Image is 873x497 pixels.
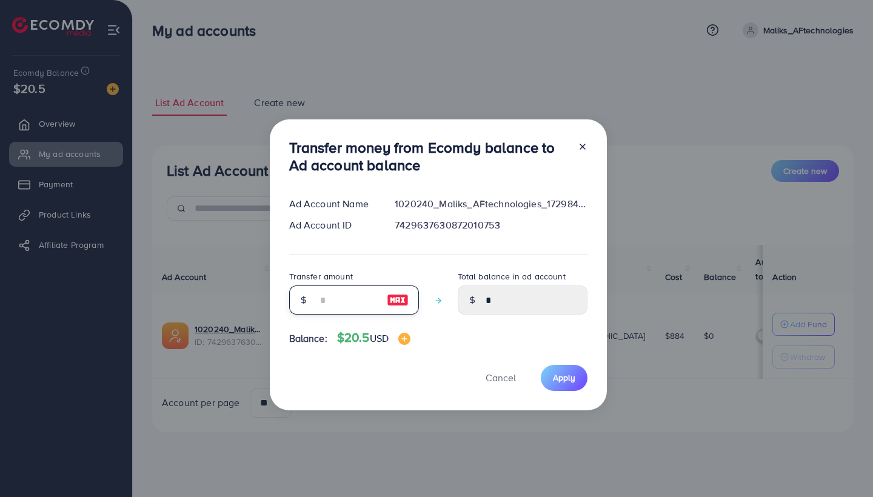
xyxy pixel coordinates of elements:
[289,270,353,282] label: Transfer amount
[385,218,597,232] div: 7429637630872010753
[337,330,410,345] h4: $20.5
[486,371,516,384] span: Cancel
[370,332,389,345] span: USD
[821,442,864,488] iframe: Chat
[553,372,575,384] span: Apply
[398,333,410,345] img: image
[541,365,587,391] button: Apply
[458,270,566,282] label: Total balance in ad account
[279,197,386,211] div: Ad Account Name
[289,139,568,174] h3: Transfer money from Ecomdy balance to Ad account balance
[289,332,327,345] span: Balance:
[387,293,409,307] img: image
[385,197,597,211] div: 1020240_Maliks_AFtechnologies_1729847315443
[279,218,386,232] div: Ad Account ID
[470,365,531,391] button: Cancel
